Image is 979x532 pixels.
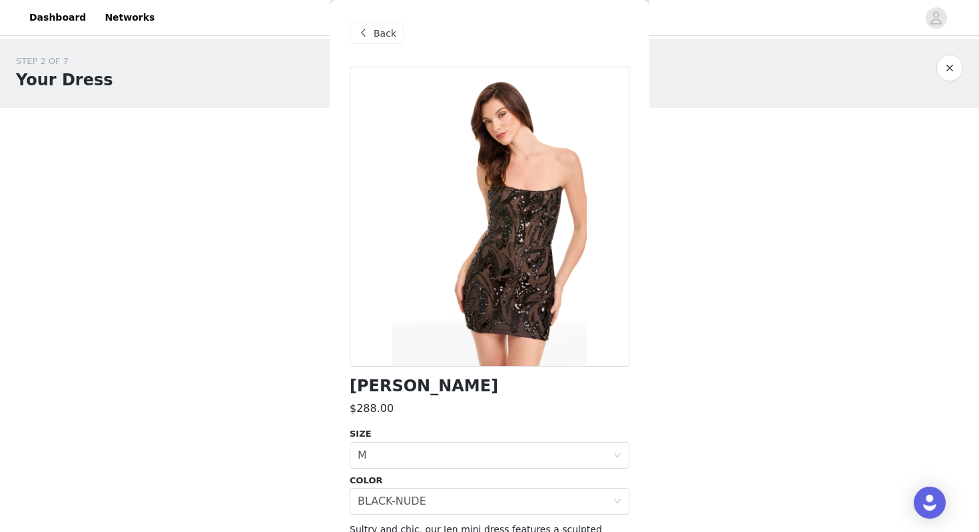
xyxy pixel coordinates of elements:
[374,27,396,41] span: Back
[21,3,94,33] a: Dashboard
[930,7,942,29] div: avatar
[97,3,163,33] a: Networks
[914,487,946,519] div: Open Intercom Messenger
[350,377,498,395] h1: [PERSON_NAME]
[358,489,426,514] div: BLACK-NUDE
[16,68,113,92] h1: Your Dress
[350,401,394,417] h3: $288.00
[350,427,629,441] div: SIZE
[350,474,629,487] div: COLOR
[16,55,113,68] div: STEP 2 OF 7
[358,443,367,468] div: M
